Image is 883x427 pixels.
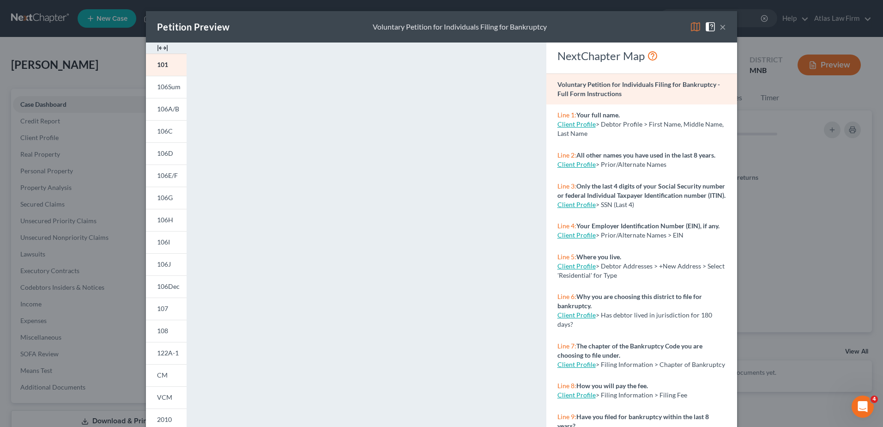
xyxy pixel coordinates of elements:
a: 106E/F [146,165,187,187]
span: 106A/B [157,105,179,113]
span: 106I [157,238,170,246]
span: Line 6: [557,293,576,300]
div: NextChapter Map [557,49,726,63]
a: 122A-1 [146,342,187,364]
a: 107 [146,298,187,320]
span: Line 1: [557,111,576,119]
a: Client Profile [557,201,596,208]
div: Petition Preview [157,20,230,33]
strong: Only the last 4 digits of your Social Security number or federal Individual Taxpayer Identificati... [557,182,726,199]
a: Client Profile [557,360,596,368]
span: Line 5: [557,253,576,261]
a: 101 [146,54,187,76]
a: 106H [146,209,187,231]
a: 106I [146,231,187,253]
strong: All other names you have used in the last 8 years. [576,151,715,159]
span: 2010 [157,415,172,423]
a: 106Sum [146,76,187,98]
a: 106C [146,120,187,142]
span: 106J [157,260,171,268]
a: Client Profile [557,311,596,319]
img: expand-e0f6d898513216a626fdd78e52531dac95497ffd26381d4c15ee2fc46db09dca.svg [157,43,168,54]
strong: Your Employer Identification Number (EIN), if any. [576,222,720,230]
a: 106J [146,253,187,275]
strong: Your full name. [576,111,620,119]
span: 108 [157,327,168,335]
span: 107 [157,305,168,312]
a: 106G [146,187,187,209]
span: Line 2: [557,151,576,159]
span: > Debtor Addresses > +New Address > Select 'Residential' for Type [557,262,725,279]
span: 4 [871,396,878,403]
a: CM [146,364,187,386]
span: 106Sum [157,83,181,91]
span: > Debtor Profile > First Name, Middle Name, Last Name [557,120,724,137]
strong: Why you are choosing this district to file for bankruptcy. [557,293,702,310]
span: > Filing Information > Filing Fee [596,391,687,399]
img: map-eea8200ae884c6f1103ae1953ef3d486a96c86aabb227e865a55264e3737af1f.svg [690,21,701,32]
span: 106H [157,216,173,224]
span: > Has debtor lived in jurisdiction for 180 days? [557,311,712,328]
span: 106C [157,127,173,135]
a: Client Profile [557,262,596,270]
span: Line 3: [557,182,576,190]
strong: Voluntary Petition for Individuals Filing for Bankruptcy - Full Form Instructions [557,80,720,98]
span: Line 8: [557,382,576,390]
img: help-close-5ba153eb36485ed6c1ea00a893f15db1cb9b99d6cae46e1a8edb6c62d00a1a76.svg [705,21,716,32]
span: Line 4: [557,222,576,230]
span: 106E/F [157,171,178,179]
strong: Where you live. [576,253,621,261]
a: 106Dec [146,275,187,298]
iframe: Intercom live chat [852,396,874,418]
a: Client Profile [557,391,596,399]
a: Client Profile [557,160,596,168]
span: > Prior/Alternate Names > EIN [596,231,683,239]
a: 108 [146,320,187,342]
span: > SSN (Last 4) [596,201,634,208]
a: Client Profile [557,120,596,128]
span: > Prior/Alternate Names [596,160,666,168]
a: Client Profile [557,231,596,239]
span: CM [157,371,168,379]
span: 106G [157,194,173,201]
span: VCM [157,393,172,401]
button: × [720,21,726,32]
span: Line 7: [557,342,576,350]
span: 122A-1 [157,349,179,357]
span: > Filing Information > Chapter of Bankruptcy [596,360,725,368]
strong: The chapter of the Bankruptcy Code you are choosing to file under. [557,342,702,359]
a: VCM [146,386,187,409]
a: 106A/B [146,98,187,120]
span: 106D [157,149,173,157]
span: 106Dec [157,282,180,290]
span: 101 [157,61,168,68]
strong: How you will pay the fee. [576,382,648,390]
div: Voluntary Petition for Individuals Filing for Bankruptcy [373,22,547,32]
span: Line 9: [557,413,576,421]
a: 106D [146,142,187,165]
